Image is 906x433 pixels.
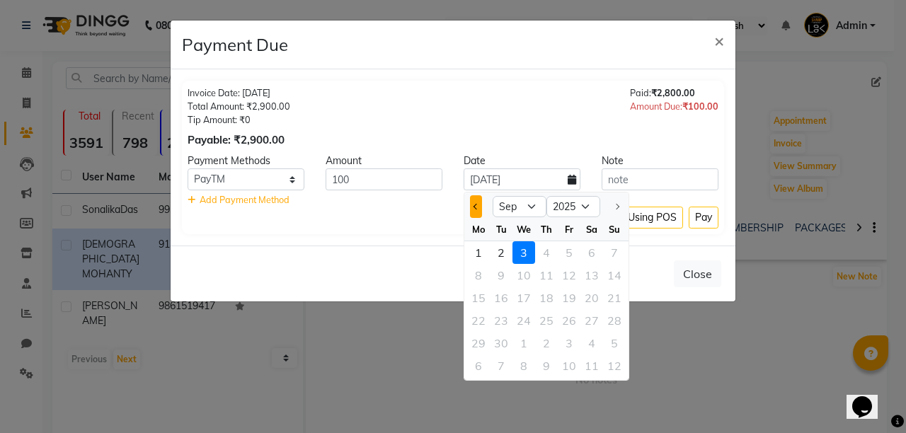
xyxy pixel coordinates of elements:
div: Wednesday, September 3, 2025 [512,241,535,264]
div: Monday, September 1, 2025 [467,241,490,264]
div: Note [591,154,729,168]
div: Su [603,218,626,241]
div: Payable: ₹2,900.00 [188,132,290,149]
span: ₹2,800.00 [651,87,695,98]
div: Th [535,218,558,241]
button: Close [674,260,721,287]
div: Paid: [630,86,718,100]
div: Invoice Date: [DATE] [188,86,290,100]
span: × [714,30,724,51]
button: Close [703,21,735,60]
span: ₹100.00 [682,100,718,112]
div: Date [453,154,591,168]
div: Amount Due: [630,100,718,113]
input: Amount [326,168,442,190]
div: Tip Amount: ₹0 [188,113,290,127]
div: Mo [467,218,490,241]
span: Add Payment Method [200,194,289,205]
button: Collect Using POS [587,207,683,229]
div: Sa [580,218,603,241]
div: Payment Methods [177,154,315,168]
input: note [602,168,718,190]
iframe: chat widget [847,376,892,419]
div: Tuesday, September 2, 2025 [490,241,512,264]
h4: Payment Due [182,32,288,57]
button: Previous month [470,195,482,218]
input: yyyy-mm-dd [464,168,580,190]
div: Fr [558,218,580,241]
div: Total Amount: ₹2,900.00 [188,100,290,113]
div: 1 [467,241,490,264]
div: 2 [490,241,512,264]
select: Select year [546,196,600,217]
div: 3 [512,241,535,264]
select: Select month [493,196,546,217]
div: Tu [490,218,512,241]
button: Pay [689,207,718,229]
div: Amount [315,154,453,168]
div: We [512,218,535,241]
